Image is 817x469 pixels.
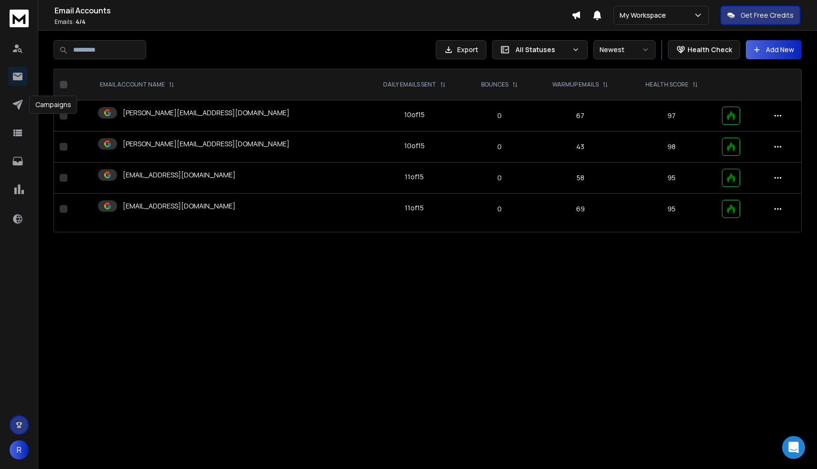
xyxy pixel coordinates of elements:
div: 11 of 15 [405,172,424,182]
div: EMAIL ACCOUNT NAME [100,81,174,88]
p: Emails : [54,18,571,26]
td: 43 [534,131,627,163]
img: logo [10,10,29,27]
h1: Email Accounts [54,5,571,16]
button: Get Free Credits [720,6,800,25]
td: 97 [627,100,716,131]
p: [EMAIL_ADDRESS][DOMAIN_NAME] [123,170,236,180]
button: Newest [593,40,656,59]
p: My Workspace [620,11,670,20]
p: [EMAIL_ADDRESS][DOMAIN_NAME] [123,201,236,211]
p: BOUNCES [481,81,508,88]
div: 11 of 15 [405,203,424,213]
td: 69 [534,194,627,225]
div: Campaigns [29,96,77,114]
p: DAILY EMAILS SENT [383,81,436,88]
td: 98 [627,131,716,163]
p: 0 [471,204,528,214]
p: [PERSON_NAME][EMAIL_ADDRESS][DOMAIN_NAME] [123,108,290,118]
button: R [10,440,29,459]
td: 58 [534,163,627,194]
td: 95 [627,194,716,225]
p: 0 [471,142,528,152]
div: Open Intercom Messenger [782,436,805,459]
p: Health Check [688,45,732,55]
p: 0 [471,173,528,183]
span: 4 / 4 [75,18,86,26]
p: [PERSON_NAME][EMAIL_ADDRESS][DOMAIN_NAME] [123,139,290,149]
button: Add New [746,40,802,59]
p: 0 [471,111,528,120]
button: Health Check [668,40,740,59]
p: Get Free Credits [741,11,794,20]
p: All Statuses [516,45,568,55]
p: HEALTH SCORE [645,81,688,88]
div: 10 of 15 [404,141,425,151]
button: Export [436,40,486,59]
td: 67 [534,100,627,131]
td: 95 [627,163,716,194]
div: 10 of 15 [404,110,425,120]
p: WARMUP EMAILS [552,81,599,88]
